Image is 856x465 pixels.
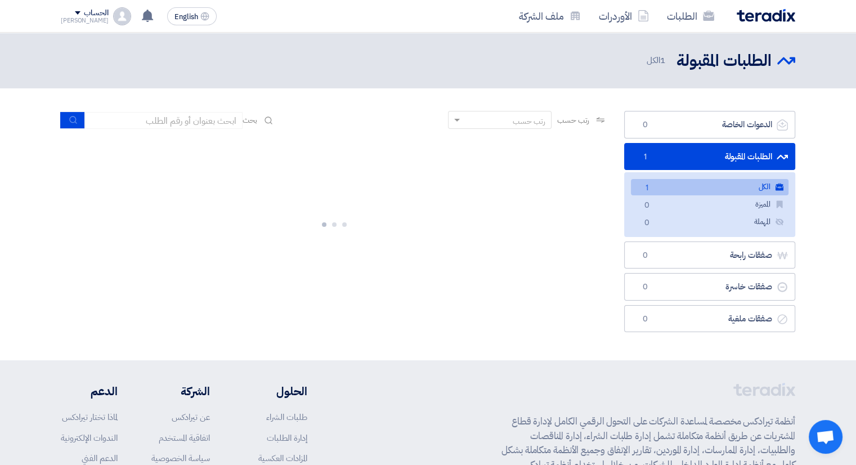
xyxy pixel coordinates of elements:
[624,305,795,333] a: صفقات ملغية0
[243,114,257,126] span: بحث
[809,420,842,454] a: Open chat
[557,114,589,126] span: رتب حسب
[646,54,667,67] span: الكل
[113,7,131,25] img: profile_test.png
[624,143,795,171] a: الطلبات المقبولة1
[174,13,198,21] span: English
[631,214,788,230] a: المهملة
[510,3,590,29] a: ملف الشركة
[167,7,217,25] button: English
[638,119,652,131] span: 0
[624,111,795,138] a: الدعوات الخاصة0
[62,411,118,423] a: لماذا تختار تيرادكس
[631,179,788,195] a: الكل
[631,196,788,213] a: المميزة
[151,383,210,400] li: الشركة
[638,314,652,325] span: 0
[624,242,795,269] a: صفقات رابحة0
[61,17,109,24] div: [PERSON_NAME]
[676,50,772,72] h2: الطلبات المقبولة
[640,200,653,212] span: 0
[640,182,653,194] span: 1
[244,383,307,400] li: الحلول
[159,432,210,444] a: اتفاقية المستخدم
[638,281,652,293] span: 0
[513,115,545,127] div: رتب حسب
[638,250,652,261] span: 0
[84,8,108,18] div: الحساب
[660,54,665,66] span: 1
[258,452,307,464] a: المزادات العكسية
[640,217,653,229] span: 0
[151,452,210,464] a: سياسة الخصوصية
[737,9,795,22] img: Teradix logo
[85,112,243,129] input: ابحث بعنوان أو رقم الطلب
[61,383,118,400] li: الدعم
[172,411,210,423] a: عن تيرادكس
[638,151,652,163] span: 1
[267,432,307,444] a: إدارة الطلبات
[658,3,723,29] a: الطلبات
[82,452,118,464] a: الدعم الفني
[624,273,795,301] a: صفقات خاسرة0
[266,411,307,423] a: طلبات الشراء
[61,432,118,444] a: الندوات الإلكترونية
[590,3,658,29] a: الأوردرات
